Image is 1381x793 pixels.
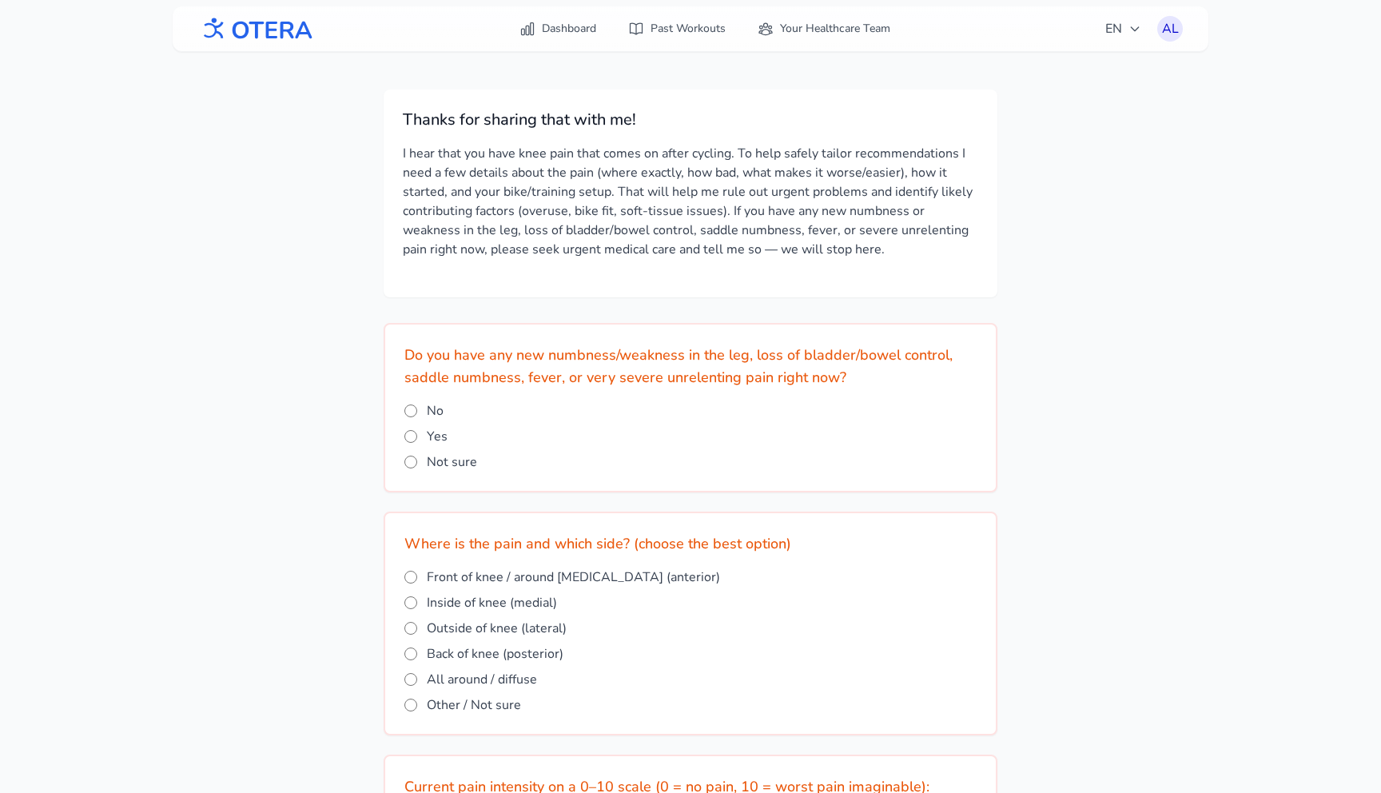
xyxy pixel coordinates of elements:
input: Inside of knee (medial) [404,596,417,609]
h2: Do you have any new numbness/weakness in the leg, loss of bladder/bowel control, saddle numbness,... [404,344,977,389]
input: Front of knee / around [MEDICAL_DATA] (anterior) [404,571,417,584]
input: Not sure [404,456,417,468]
span: Yes [427,427,448,446]
span: Front of knee / around [MEDICAL_DATA] (anterior) [427,568,720,587]
span: Inside of knee (medial) [427,593,557,612]
input: Back of knee (posterior) [404,648,417,660]
input: No [404,404,417,417]
input: Yes [404,430,417,443]
input: Outside of knee (lateral) [404,622,417,635]
span: Other / Not sure [427,695,521,715]
img: OTERA logo [198,11,313,47]
button: AL [1157,16,1183,42]
a: Dashboard [510,14,606,43]
h2: Where is the pain and which side? (choose the best option) [404,532,977,555]
a: Your Healthcare Team [748,14,900,43]
span: All around / diffuse [427,670,537,689]
h2: Thanks for sharing that with me! [403,109,978,131]
span: EN [1105,19,1141,38]
button: EN [1096,13,1151,45]
span: Back of knee (posterior) [427,644,563,663]
input: All around / diffuse [404,673,417,686]
a: Past Workouts [619,14,735,43]
span: Outside of knee (lateral) [427,619,567,638]
span: Not sure [427,452,477,472]
p: I hear that you have knee pain that comes on after cycling. To help safely tailor recommendations... [403,144,978,259]
input: Other / Not sure [404,699,417,711]
span: No [427,401,444,420]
